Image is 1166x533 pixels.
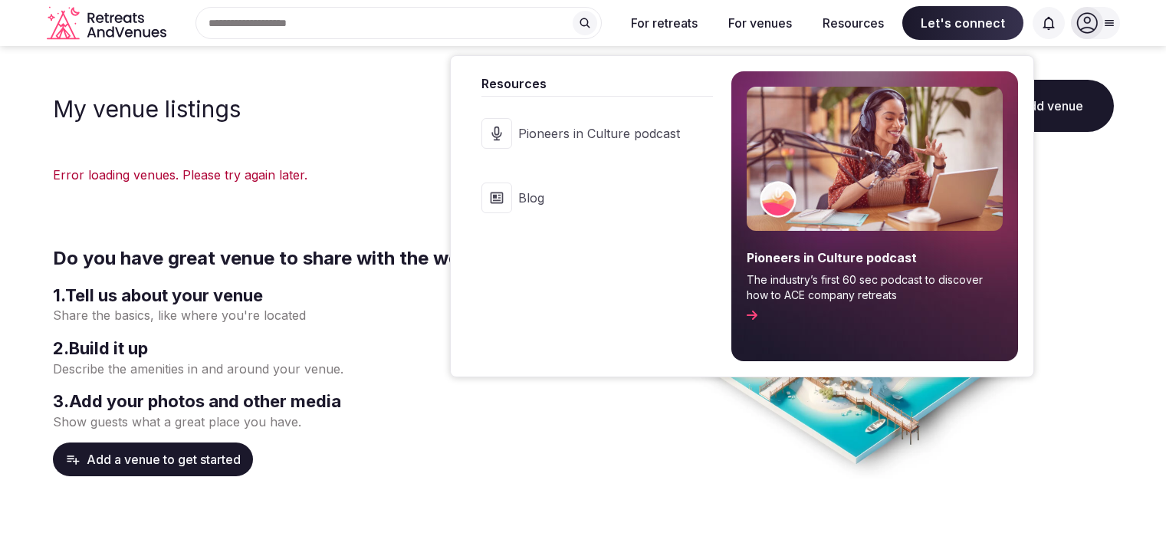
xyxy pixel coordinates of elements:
h2: Do you have great venue to share with the world? [53,245,577,271]
p: Share the basics, like where you're located [53,307,577,324]
span: Pioneers in Culture podcast [518,125,680,142]
p: Show guests what a great place you have. [53,413,577,430]
div: Error loading venues. Please try again later. [53,166,1114,184]
p: Describe the amenities in and around your venue. [53,360,577,377]
button: For retreats [619,6,710,40]
button: Add a venue to get started [53,443,253,476]
img: Resources [747,87,1003,231]
button: For venues [716,6,804,40]
span: Resources [481,74,712,93]
svg: Retreats and Venues company logo [47,6,169,41]
a: Pioneers in Culture podcast [466,103,712,164]
span: Let's connect [902,6,1023,40]
span: Pioneers in Culture podcast [747,249,1003,266]
span: Blog [518,189,680,206]
span: The industry’s first 60 sec podcast to discover how to ACE company retreats [747,272,1003,302]
button: Resources [810,6,896,40]
button: Add venue [967,80,1114,132]
a: Pioneers in Culture podcastThe industry’s first 60 sec podcast to discover how to ACE company ret... [731,71,1018,361]
a: Visit the homepage [47,6,169,41]
h3: 1 . Tell us about your venue [53,284,577,308]
h3: 3 . Add your photos and other media [53,390,577,413]
a: Blog [466,167,712,229]
h1: My venue listings [53,95,241,123]
h3: 2 . Build it up [53,337,577,360]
